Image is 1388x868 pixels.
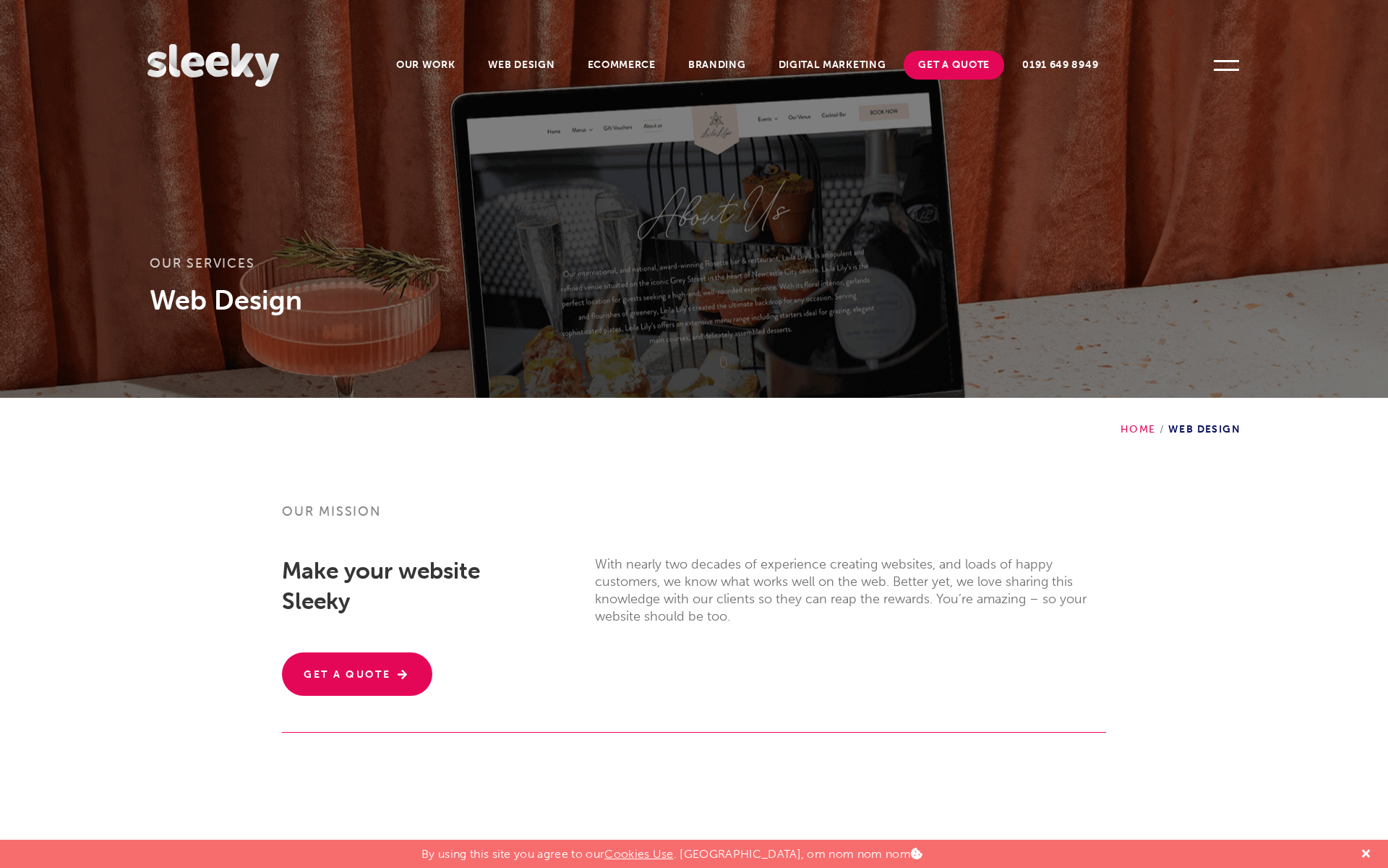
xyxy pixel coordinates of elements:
[1121,423,1156,435] a: Home
[1115,838,1238,852] a: View All Work
[150,838,683,865] h3: Case Studies
[282,503,1106,537] h3: Our mission
[573,51,670,80] a: Ecommerce
[604,847,674,861] a: Cookies Use
[674,51,761,80] a: Branding
[764,51,901,80] a: Digital Marketing
[282,556,513,616] h2: Make your website Sleeky
[147,43,279,87] img: Sleeky Web Design Newcastle
[421,840,922,861] p: By using this site you agree to our . [GEOGRAPHIC_DATA], om nom nom nom
[282,652,432,696] a: Get A Quote
[1121,398,1241,435] div: Web Design
[150,282,1238,318] h1: Web Design
[1156,423,1168,435] span: /
[150,255,1238,282] h3: Our services
[904,51,1004,80] a: Get A Quote
[1008,51,1113,80] a: 0191 649 8949
[382,51,470,80] a: Our Work
[595,556,1106,625] p: With nearly two decades of experience creating websites, and loads of happy customers, we know wh...
[474,51,570,80] a: Web Design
